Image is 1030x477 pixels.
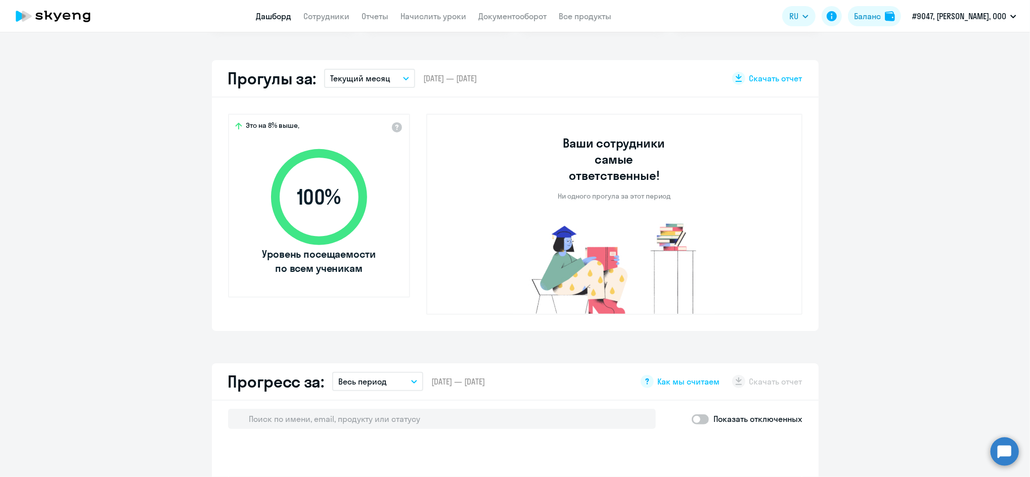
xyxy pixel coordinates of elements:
[228,68,317,88] h2: Прогулы за:
[401,11,467,21] a: Начислить уроки
[658,376,720,387] span: Как мы считаем
[324,69,415,88] button: Текущий месяц
[907,4,1021,28] button: #9047, [PERSON_NAME], ООО
[782,6,816,26] button: RU
[304,11,350,21] a: Сотрудники
[912,10,1006,22] p: #9047, [PERSON_NAME], ООО
[479,11,547,21] a: Документооборот
[549,135,679,183] h3: Ваши сотрудники самые ответственные!
[431,376,485,387] span: [DATE] — [DATE]
[261,247,377,275] span: Уровень посещаемости по всем ученикам
[256,11,292,21] a: Дашборд
[362,11,389,21] a: Отчеты
[749,73,802,84] span: Скачать отчет
[228,371,324,392] h2: Прогресс за:
[559,11,612,21] a: Все продукты
[789,10,798,22] span: RU
[885,11,895,21] img: balance
[513,221,715,314] img: no-truants
[338,375,387,388] p: Весь период
[854,10,881,22] div: Баланс
[558,192,670,201] p: Ни одного прогула за этот период
[714,413,802,425] p: Показать отключенных
[261,185,377,209] span: 100 %
[848,6,901,26] button: Балансbalance
[423,73,477,84] span: [DATE] — [DATE]
[228,409,656,429] input: Поиск по имени, email, продукту или статусу
[332,372,423,391] button: Весь период
[246,121,300,133] span: Это на 8% выше,
[330,72,390,84] p: Текущий месяц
